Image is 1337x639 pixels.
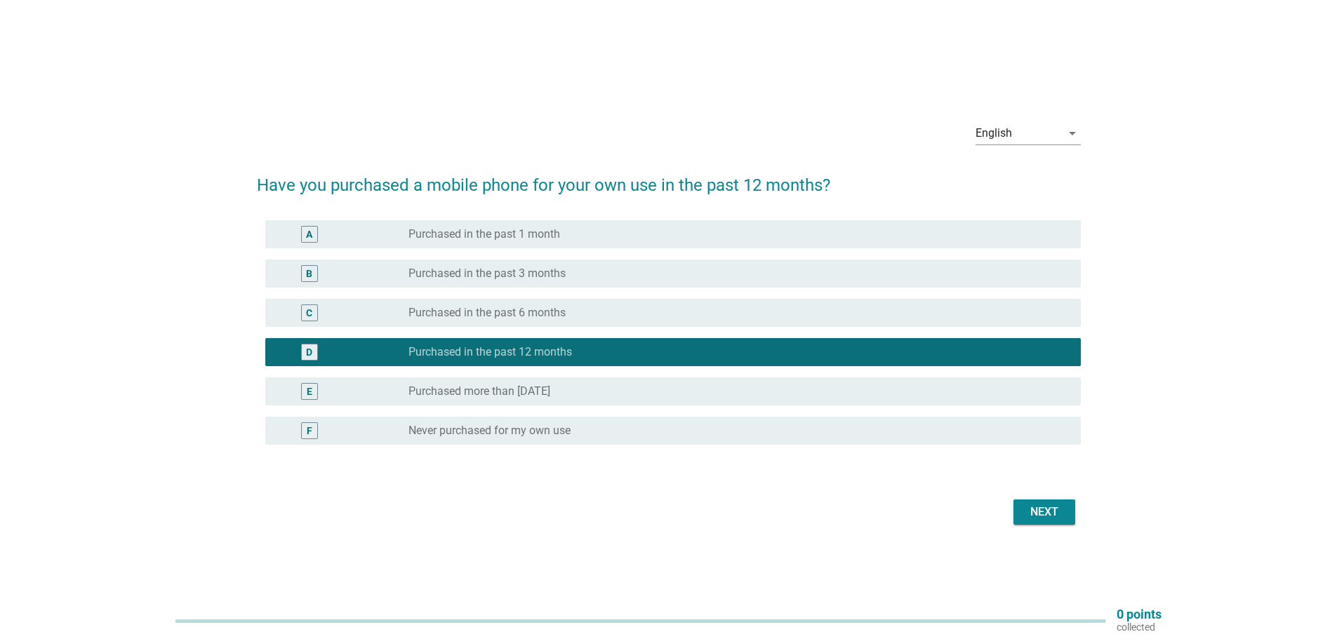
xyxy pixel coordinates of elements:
label: Purchased in the past 1 month [408,227,560,241]
p: 0 points [1117,608,1162,621]
button: Next [1013,499,1075,525]
label: Purchased in the past 12 months [408,345,572,359]
div: English [976,127,1012,140]
i: arrow_drop_down [1064,125,1081,142]
label: Purchased in the past 3 months [408,267,566,281]
div: A [306,227,312,241]
div: E [307,384,312,398]
p: collected [1117,621,1162,633]
h2: Have you purchased a mobile phone for your own use in the past 12 months? [257,159,1081,198]
div: B [306,266,312,281]
label: Purchased more than [DATE] [408,384,550,398]
label: Never purchased for my own use [408,424,571,438]
label: Purchased in the past 6 months [408,306,566,320]
div: D [306,344,312,359]
div: C [306,305,312,320]
div: F [307,423,312,438]
div: Next [1025,504,1064,520]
